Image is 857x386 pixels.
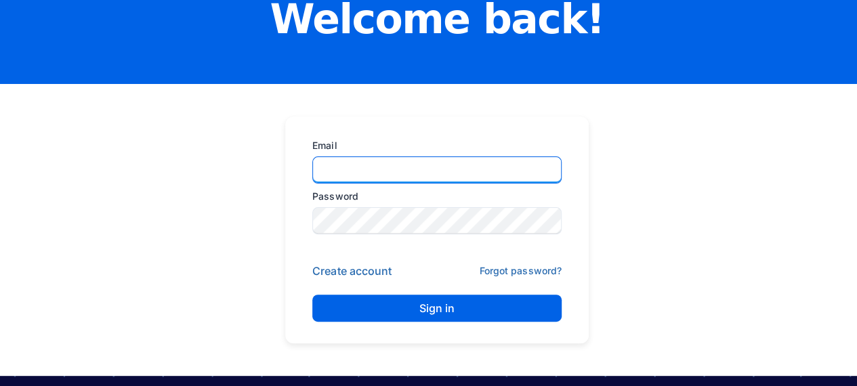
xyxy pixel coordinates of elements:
button: Forgot password? [479,265,562,276]
a: Forgot password? [479,265,562,278]
label: Email [312,138,553,152]
a: Create account [312,264,392,279]
label: Password [312,184,553,203]
button: Create account [312,264,392,278]
button: Sign in [312,295,562,322]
